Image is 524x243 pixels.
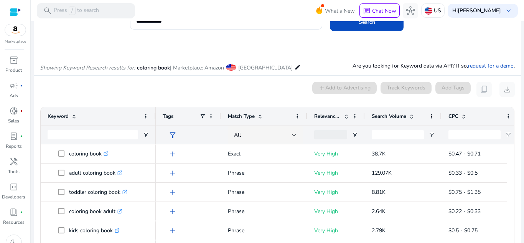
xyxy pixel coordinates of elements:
span: Keyword [48,113,69,120]
button: Open Filter Menu [143,132,149,138]
span: fiber_manual_record [20,135,23,138]
span: $0.75 - $1.35 [448,188,481,196]
span: Relevance Score [314,113,341,120]
p: Phrase [228,223,300,238]
span: download [503,85,512,94]
p: Tools [8,168,20,175]
span: 2.79K [372,227,386,234]
p: Resources [3,219,25,226]
span: $0.47 - $0.71 [448,150,481,157]
span: 38.7K [372,150,386,157]
span: 8.81K [372,188,386,196]
p: coloring book [69,146,109,162]
p: Exact [228,146,300,162]
p: Sales [8,117,19,124]
span: CPC [448,113,458,120]
span: Search Volume [372,113,406,120]
p: Hi [452,8,501,13]
p: Ads [10,92,18,99]
button: chatChat Now [359,3,400,18]
p: Phrase [228,184,300,200]
button: Open Filter Menu [352,132,358,138]
span: fiber_manual_record [20,84,23,87]
span: book_4 [9,208,18,217]
p: US [434,4,441,17]
p: Product [5,67,22,74]
input: CPC Filter Input [448,130,501,139]
input: Search Volume Filter Input [372,130,424,139]
p: Phrase [228,203,300,219]
span: donut_small [9,106,18,116]
span: search [43,6,52,15]
span: Tags [163,113,173,120]
span: $0.22 - $0.33 [448,208,481,215]
span: fiber_manual_record [20,211,23,214]
p: Very High [314,203,358,219]
img: us.svg [425,7,432,15]
p: Very High [314,223,358,238]
img: amazon.svg [5,24,26,36]
p: Phrase [228,165,300,181]
span: handyman [9,157,18,166]
span: Match Type [228,113,255,120]
b: [PERSON_NAME] [458,7,501,14]
span: add [168,149,177,159]
p: toddler coloring book [69,184,127,200]
span: filter_alt [168,131,177,140]
span: / [69,7,76,15]
span: fiber_manual_record [20,109,23,112]
span: hub [406,6,415,15]
button: download [499,82,515,97]
p: Very High [314,184,358,200]
span: What's New [325,4,355,18]
input: Keyword Filter Input [48,130,138,139]
a: request for a demo [468,62,514,69]
span: coloring book [137,64,170,71]
p: kids coloring book [69,223,120,238]
span: $0.5 - $0.75 [448,227,478,234]
span: add [168,169,177,178]
i: Showing Keyword Research results for: [40,64,135,71]
p: Very High [314,165,358,181]
mat-icon: edit [295,63,301,72]
span: campaign [9,81,18,90]
p: Reports [6,143,22,150]
span: add [168,207,177,216]
span: [GEOGRAPHIC_DATA] [238,64,293,71]
span: code_blocks [9,182,18,192]
span: All [234,131,241,139]
p: Press to search [54,7,99,15]
span: lab_profile [9,132,18,141]
span: chat [363,7,371,15]
span: keyboard_arrow_down [504,6,513,15]
span: add [168,188,177,197]
p: Marketplace [5,39,26,45]
p: Developers [2,193,25,200]
span: | Marketplace: Amazon [170,64,224,71]
p: coloring book adult [69,203,122,219]
button: Open Filter Menu [505,132,511,138]
p: adult coloring book [69,165,122,181]
span: 2.64K [372,208,386,215]
span: 129.07K [372,169,392,177]
button: Open Filter Menu [428,132,435,138]
button: hub [403,3,418,18]
span: inventory_2 [9,56,18,65]
p: Are you looking for Keyword data via API? If so, . [353,62,515,70]
p: Chat Now [372,7,396,15]
p: Very High [314,146,358,162]
span: add [168,226,177,235]
span: $0.33 - $0.5 [448,169,478,177]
